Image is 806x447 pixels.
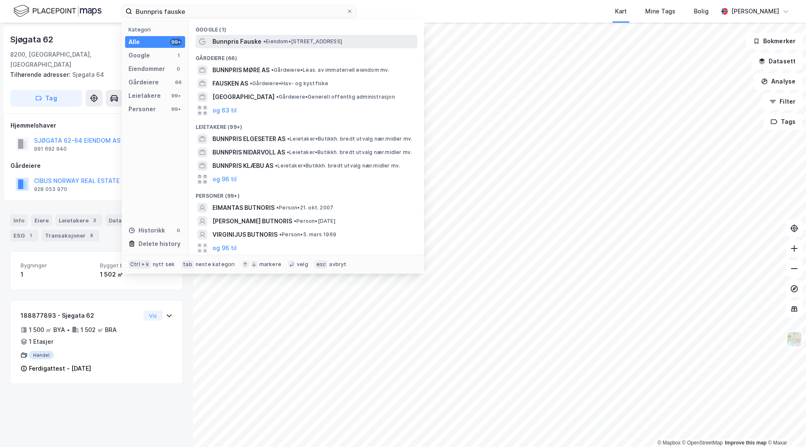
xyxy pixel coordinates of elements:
[279,231,282,238] span: •
[287,136,412,142] span: Leietaker • Butikkh. bredt utvalg nær.midler mv.
[189,117,424,132] div: Leietakere (99+)
[13,4,102,18] img: logo.f888ab2527a4732fd821a326f86c7f29.svg
[250,80,252,86] span: •
[29,363,91,374] div: Ferdigattest - [DATE]
[139,239,181,249] div: Delete history
[10,70,176,80] div: Sjøgata 64
[212,92,275,102] span: [GEOGRAPHIC_DATA]
[10,50,139,70] div: 8200, [GEOGRAPHIC_DATA], [GEOGRAPHIC_DATA]
[175,79,182,86] div: 66
[615,6,627,16] div: Kart
[34,146,67,152] div: 991 692 940
[132,5,346,18] input: Søk på adresse, matrikkel, gårdeiere, leietakere eller personer
[212,174,237,184] button: og 96 til
[762,93,803,110] button: Filter
[105,214,137,226] div: Datasett
[29,325,65,335] div: 1 500 ㎡ BYA
[189,48,424,63] div: Gårdeiere (66)
[212,37,262,47] span: Bunnpris Fauske
[271,67,390,73] span: Gårdeiere • Leas. av immateriell eiendom mv.
[10,71,72,78] span: Tilhørende adresser:
[657,440,680,446] a: Mapbox
[294,218,296,224] span: •
[21,269,93,280] div: 1
[212,134,285,144] span: BUNNPRIS ELGESETER AS
[189,20,424,35] div: Google (1)
[26,231,35,240] div: 1
[170,39,182,45] div: 99+
[271,67,274,73] span: •
[144,311,162,321] button: Vis
[128,91,161,101] div: Leietakere
[87,231,96,240] div: 8
[29,337,53,347] div: 1 Etasjer
[128,26,185,33] div: Kategori
[725,440,767,446] a: Improve this map
[10,161,183,171] div: Gårdeiere
[294,218,335,225] span: Person • [DATE]
[754,73,803,90] button: Analyse
[10,120,183,131] div: Hjemmelshaver
[128,37,140,47] div: Alle
[746,33,803,50] button: Bokmerker
[250,80,329,87] span: Gårdeiere • Hav- og kystfiske
[153,261,175,268] div: nytt søk
[100,262,173,269] span: Bygget bygningsområde
[189,186,424,201] div: Personer (99+)
[275,162,400,169] span: Leietaker • Butikkh. bredt utvalg nær.midler mv.
[128,104,156,114] div: Personer
[128,64,165,74] div: Eiendommer
[276,204,333,211] span: Person • 21. okt. 2007
[751,53,803,70] button: Datasett
[212,161,273,171] span: BUNNPRIS KLÆBU AS
[212,105,237,115] button: og 63 til
[55,214,102,226] div: Leietakere
[175,52,182,59] div: 1
[212,243,237,253] button: og 96 til
[196,261,235,268] div: neste kategori
[279,231,336,238] span: Person • 5. mars 1969
[34,186,67,193] div: 928 053 970
[212,230,277,240] span: VIRGINIJUS BUTNORIS
[170,106,182,112] div: 99+
[42,230,99,241] div: Transaksjoner
[329,261,346,268] div: avbryt
[212,147,285,157] span: BUNNPRIS NIDARVOLL AS
[81,325,117,335] div: 1 502 ㎡ BRA
[259,261,281,268] div: markere
[682,440,723,446] a: OpenStreetMap
[212,203,275,213] span: EIMANTAS BUTNORIS
[10,214,28,226] div: Info
[764,113,803,130] button: Tags
[128,225,165,235] div: Historikk
[181,260,194,269] div: tab
[67,327,70,333] div: •
[731,6,779,16] div: [PERSON_NAME]
[263,38,266,44] span: •
[287,149,412,156] span: Leietaker • Butikkh. bredt utvalg nær.midler mv.
[297,261,308,268] div: velg
[100,269,173,280] div: 1 502 ㎡
[128,50,150,60] div: Google
[276,94,395,100] span: Gårdeiere • Generell offentlig administrasjon
[275,162,277,169] span: •
[128,77,159,87] div: Gårdeiere
[212,65,270,75] span: BUNNPRIS MØRE AS
[10,230,38,241] div: ESG
[263,38,342,45] span: Eiendom • [STREET_ADDRESS]
[21,262,93,269] span: Bygninger
[694,6,709,16] div: Bolig
[287,136,290,142] span: •
[10,33,55,46] div: Sjøgata 62
[212,216,292,226] span: [PERSON_NAME] BUTNORIS
[212,78,248,89] span: FAUSKEN AS
[90,216,99,225] div: 3
[276,94,279,100] span: •
[170,92,182,99] div: 99+
[175,65,182,72] div: 0
[276,204,279,211] span: •
[764,407,806,447] iframe: Chat Widget
[21,311,140,321] div: 188877893 - Sjøgata 62
[175,227,182,234] div: 0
